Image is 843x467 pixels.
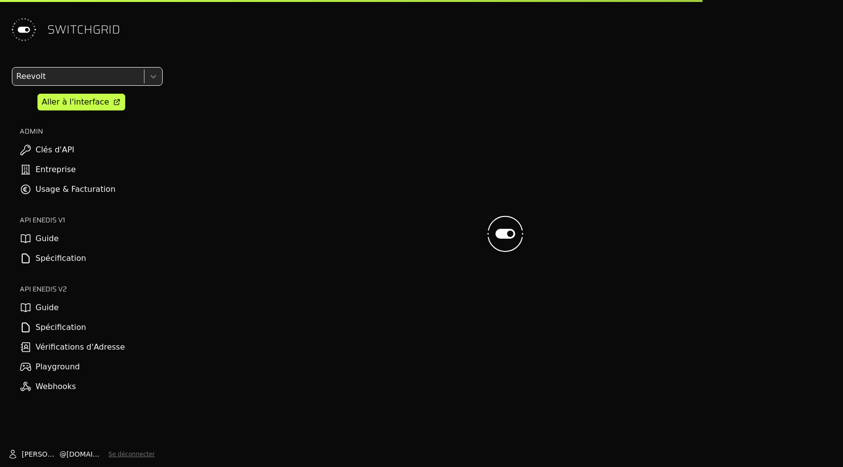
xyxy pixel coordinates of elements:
[47,22,120,37] span: SWITCHGRID
[22,449,60,459] span: [PERSON_NAME]
[20,215,163,225] h2: API ENEDIS v1
[37,94,125,110] a: Aller à l'interface
[67,449,105,459] span: [DOMAIN_NAME]
[8,14,39,45] img: Switchgrid Logo
[60,449,67,459] span: @
[20,126,163,136] h2: ADMIN
[108,450,155,458] button: Se déconnecter
[42,96,109,108] div: Aller à l'interface
[20,284,163,294] h2: API ENEDIS v2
